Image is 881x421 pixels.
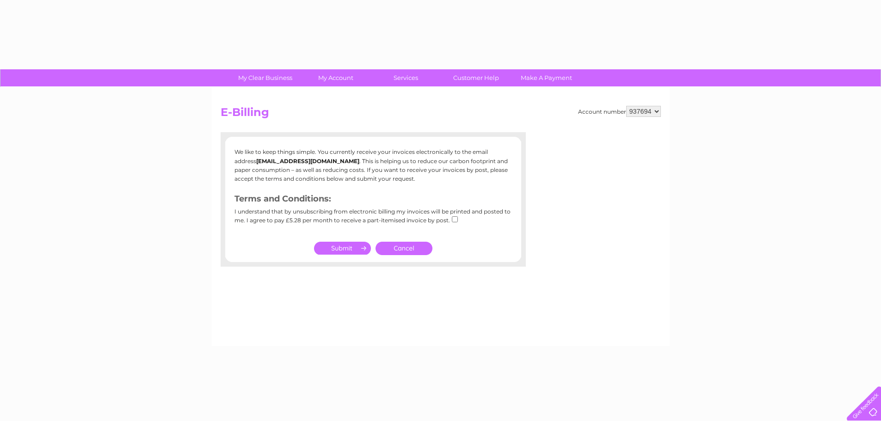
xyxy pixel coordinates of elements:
[234,192,512,208] h3: Terms and Conditions:
[376,242,432,255] a: Cancel
[221,106,661,123] h2: E-Billing
[297,69,374,86] a: My Account
[438,69,514,86] a: Customer Help
[508,69,585,86] a: Make A Payment
[578,106,661,117] div: Account number
[227,69,303,86] a: My Clear Business
[234,147,512,183] p: We like to keep things simple. You currently receive your invoices electronically to the email ad...
[256,158,359,165] b: [EMAIL_ADDRESS][DOMAIN_NAME]
[368,69,444,86] a: Services
[234,208,512,230] div: I understand that by unsubscribing from electronic billing my invoices will be printed and posted...
[314,242,371,255] input: Submit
